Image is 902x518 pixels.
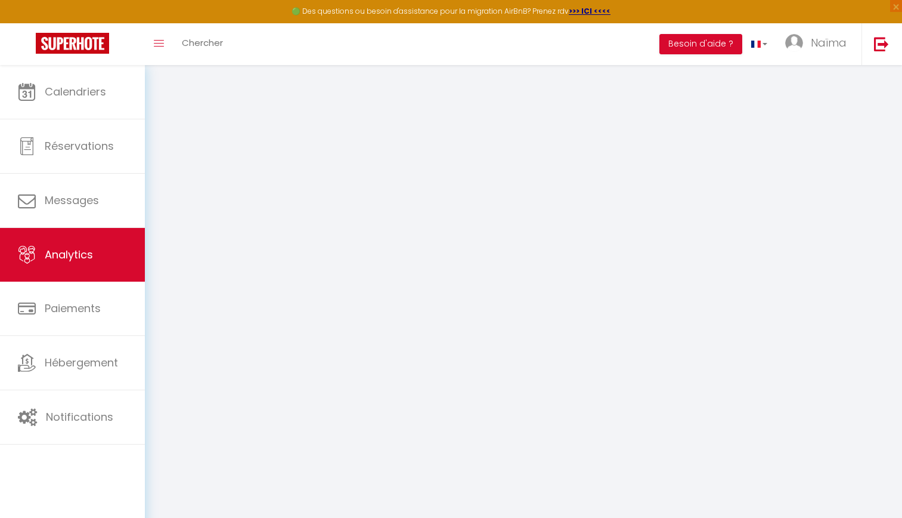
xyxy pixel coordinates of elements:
[45,138,114,153] span: Réservations
[182,36,223,49] span: Chercher
[173,23,232,65] a: Chercher
[45,84,106,99] span: Calendriers
[36,33,109,54] img: Super Booking
[785,34,803,52] img: ...
[811,35,847,50] span: Naïma
[776,23,861,65] a: ... Naïma
[874,36,889,51] img: logout
[45,301,101,316] span: Paiements
[45,247,93,262] span: Analytics
[659,34,742,54] button: Besoin d'aide ?
[45,355,118,370] span: Hébergement
[45,193,99,208] span: Messages
[46,409,113,424] span: Notifications
[569,6,610,16] a: >>> ICI <<<<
